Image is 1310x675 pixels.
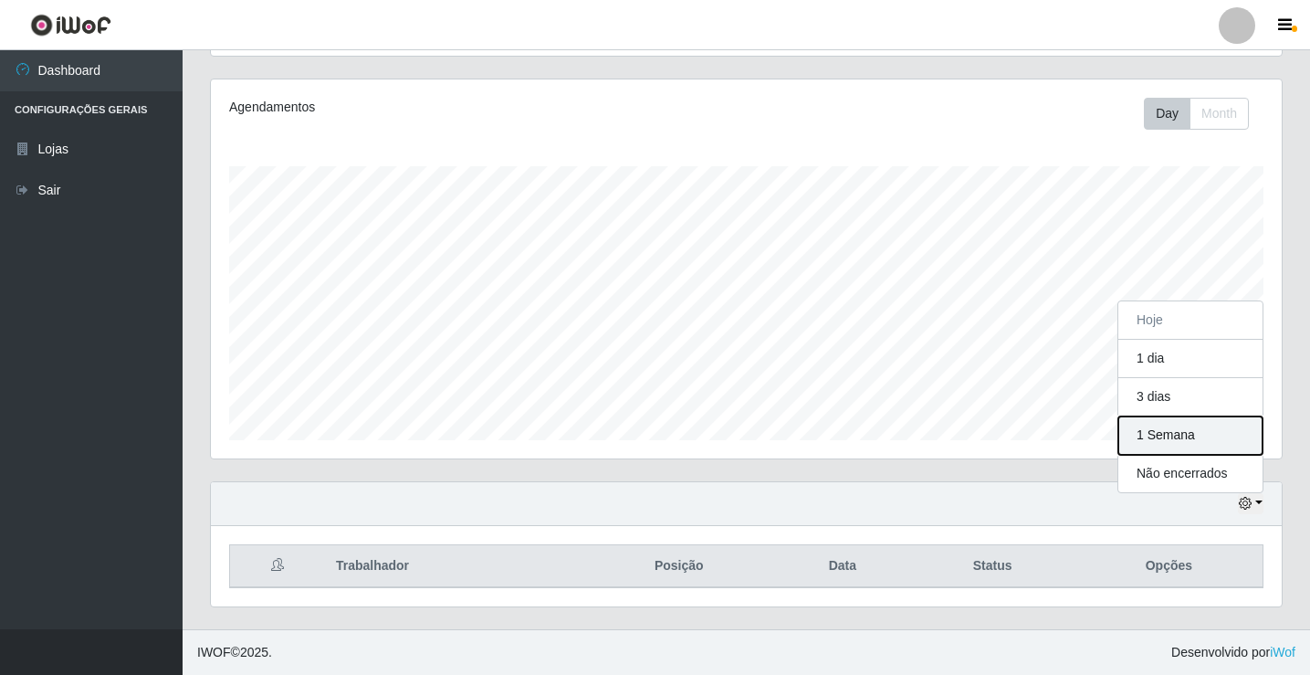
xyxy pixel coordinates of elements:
button: Month [1189,98,1249,130]
img: CoreUI Logo [30,14,111,37]
button: Day [1144,98,1190,130]
span: IWOF [197,645,231,659]
div: First group [1144,98,1249,130]
a: iWof [1270,645,1295,659]
button: Não encerrados [1118,455,1263,492]
th: Trabalhador [325,545,582,588]
button: Hoje [1118,301,1263,340]
th: Posição [582,545,775,588]
th: Status [910,545,1075,588]
span: © 2025 . [197,643,272,662]
div: Agendamentos [229,98,645,117]
th: Opções [1075,545,1263,588]
div: Toolbar with button groups [1144,98,1263,130]
th: Data [775,545,909,588]
button: 1 Semana [1118,417,1263,455]
button: 1 dia [1118,340,1263,378]
span: Desenvolvido por [1171,643,1295,662]
button: 3 dias [1118,378,1263,417]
